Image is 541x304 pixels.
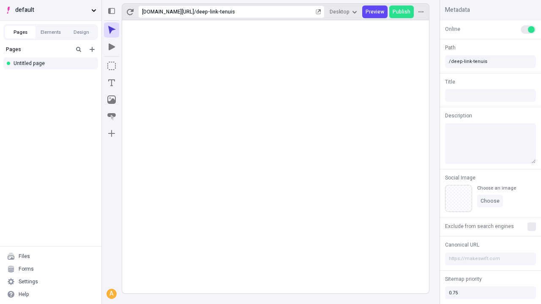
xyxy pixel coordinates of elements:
[362,5,388,18] button: Preview
[19,253,30,260] div: Files
[142,8,194,15] div: [URL][DOMAIN_NAME]
[445,241,479,249] span: Canonical URL
[477,195,503,207] button: Choose
[66,26,96,38] button: Design
[14,60,91,67] div: Untitled page
[445,174,475,182] span: Social Image
[19,278,38,285] div: Settings
[389,5,414,18] button: Publish
[104,58,119,73] button: Box
[481,198,500,204] span: Choose
[445,44,456,52] span: Path
[19,266,34,272] div: Forms
[104,92,119,107] button: Image
[36,26,66,38] button: Elements
[104,109,119,124] button: Button
[107,290,116,298] div: A
[445,252,536,265] input: https://makeswift.com
[445,112,472,119] span: Description
[445,78,455,86] span: Title
[477,185,516,191] div: Choose an image
[104,75,119,90] button: Text
[393,8,410,15] span: Publish
[15,5,88,15] span: default
[196,8,314,15] div: deep-link-tenuis
[87,44,97,54] button: Add new
[445,223,514,230] span: Exclude from search engines
[445,25,460,33] span: Online
[19,291,29,298] div: Help
[330,8,350,15] span: Desktop
[326,5,361,18] button: Desktop
[6,46,70,53] div: Pages
[366,8,384,15] span: Preview
[194,8,196,15] div: /
[445,275,482,283] span: Sitemap priority
[5,26,36,38] button: Pages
